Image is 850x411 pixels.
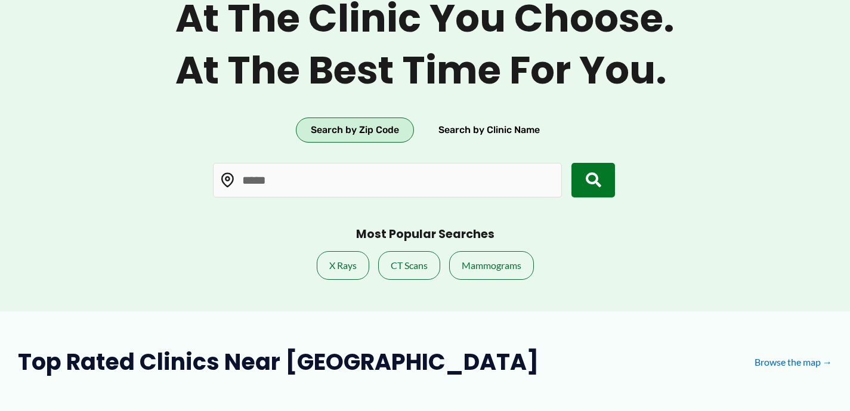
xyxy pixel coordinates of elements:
button: Search by Clinic Name [424,118,555,143]
img: Location pin [220,172,236,188]
a: Mammograms [449,251,534,280]
h3: Most Popular Searches [356,227,494,242]
span: At the best time for you. [175,48,675,94]
a: CT Scans [378,251,440,280]
a: X Rays [317,251,369,280]
h2: Top Rated Clinics Near [GEOGRAPHIC_DATA] [18,347,539,376]
button: Search by Zip Code [296,118,414,143]
a: Browse the map → [755,353,832,371]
